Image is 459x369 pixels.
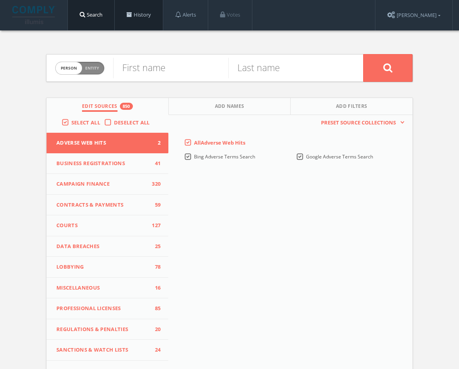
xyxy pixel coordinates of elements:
span: Lobbying [56,263,149,271]
button: Professional Licenses85 [47,298,168,319]
button: Courts127 [47,215,168,236]
span: 85 [149,305,160,313]
button: Miscellaneous16 [47,278,168,299]
span: Entity [85,65,99,71]
span: Edit Sources [82,103,118,112]
span: 16 [149,284,160,292]
span: Miscellaneous [56,284,149,292]
span: All Adverse Web Hits [194,139,245,146]
span: Courts [56,222,149,230]
span: 24 [149,346,160,354]
button: Regulations & Penalties20 [47,319,168,340]
span: Preset Source Collections [317,119,400,127]
button: Add Filters [291,98,412,115]
button: Preset Source Collections [317,119,405,127]
span: 2 [149,139,160,147]
button: Add Names [169,98,291,115]
span: Adverse Web Hits [56,139,149,147]
span: Professional Licenses [56,305,149,313]
span: Bing Adverse Terms Search [194,153,255,160]
span: 78 [149,263,160,271]
span: 320 [149,180,160,188]
button: Data Breaches25 [47,236,168,257]
span: person [56,62,82,74]
span: Campaign Finance [56,180,149,188]
span: Regulations & Penalties [56,326,149,333]
span: Add Filters [336,103,368,112]
span: 127 [149,222,160,230]
span: Data Breaches [56,243,149,250]
span: Deselect All [114,119,150,126]
img: illumis [12,6,56,24]
button: Sanctions & Watch Lists24 [47,340,168,361]
span: Add Names [215,103,244,112]
span: Sanctions & Watch Lists [56,346,149,354]
button: Adverse Web Hits2 [47,133,168,153]
div: 850 [120,103,133,110]
span: Contracts & Payments [56,201,149,209]
button: Campaign Finance320 [47,174,168,195]
button: Contracts & Payments59 [47,195,168,216]
button: Edit Sources850 [47,98,169,115]
span: 41 [149,160,160,168]
button: Lobbying78 [47,257,168,278]
span: Business Registrations [56,160,149,168]
button: Business Registrations41 [47,153,168,174]
span: 59 [149,201,160,209]
span: Google Adverse Terms Search [306,153,373,160]
span: 20 [149,326,160,333]
span: 25 [149,243,160,250]
span: Select All [71,119,100,126]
